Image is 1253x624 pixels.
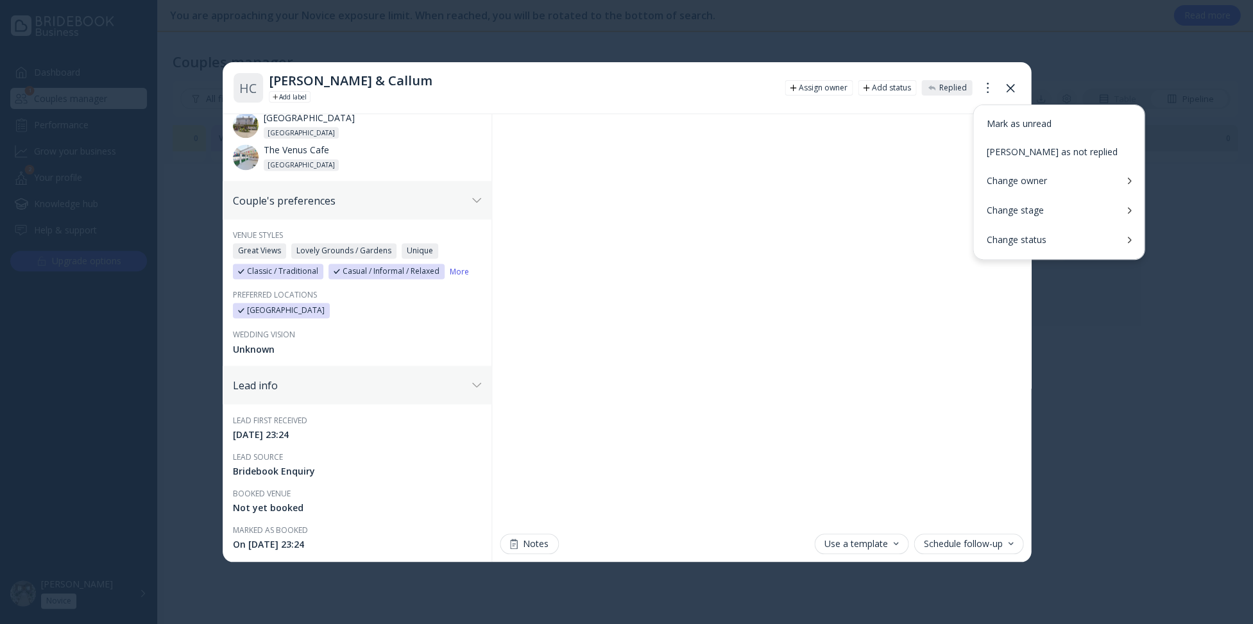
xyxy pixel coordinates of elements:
[247,305,325,316] div: [GEOGRAPHIC_DATA]
[264,144,467,171] div: The Venus Cafe
[233,428,481,441] div: [DATE] 23:24
[986,233,1046,246] div: Change status
[986,174,1046,187] div: Change owner
[450,266,469,277] a: More
[233,342,481,355] div: Unknown
[510,539,549,549] div: Notes
[799,83,848,93] div: Assign owner
[268,128,335,138] div: [GEOGRAPHIC_DATA]
[343,266,439,276] div: Casual / Informal / Relaxed
[233,524,481,535] div: Marked as booked
[986,118,1131,130] div: Mark as unread
[814,534,908,554] button: Use a template
[233,144,259,170] img: thumbnail
[233,328,481,339] div: Wedding vision
[939,83,967,93] div: Replied
[914,534,1023,554] button: Schedule follow-up
[233,112,481,139] a: [GEOGRAPHIC_DATA][GEOGRAPHIC_DATA]
[233,501,481,514] div: Not yet booked
[233,144,481,171] a: The Venus Cafe[GEOGRAPHIC_DATA]
[269,73,774,89] div: [PERSON_NAME] & Callum
[233,72,264,103] div: H C
[500,534,559,554] button: Notes
[279,92,307,102] div: Add label
[233,451,481,462] div: Lead source
[233,378,467,391] div: Lead info
[296,246,391,256] div: Lovely Grounds / Gardens
[986,204,1043,217] div: Change stage
[233,230,481,240] div: Venue styles
[233,414,481,425] div: Lead first received
[233,537,481,550] div: On [DATE] 23:24
[268,160,335,170] div: [GEOGRAPHIC_DATA]
[233,464,481,477] div: Bridebook Enquiry
[233,112,259,138] img: thumbnail
[233,194,467,207] div: Couple's preferences
[500,114,1023,525] iframe: Chat
[986,146,1131,158] div: [PERSON_NAME] as not replied
[238,246,281,256] div: Great Views
[824,539,898,549] div: Use a template
[264,112,467,139] div: [GEOGRAPHIC_DATA]
[233,487,481,498] div: Booked venue
[872,83,911,93] div: Add status
[407,246,433,256] div: Unique
[924,539,1013,549] div: Schedule follow-up
[233,289,481,300] div: Preferred locations
[247,266,318,276] div: Classic / Traditional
